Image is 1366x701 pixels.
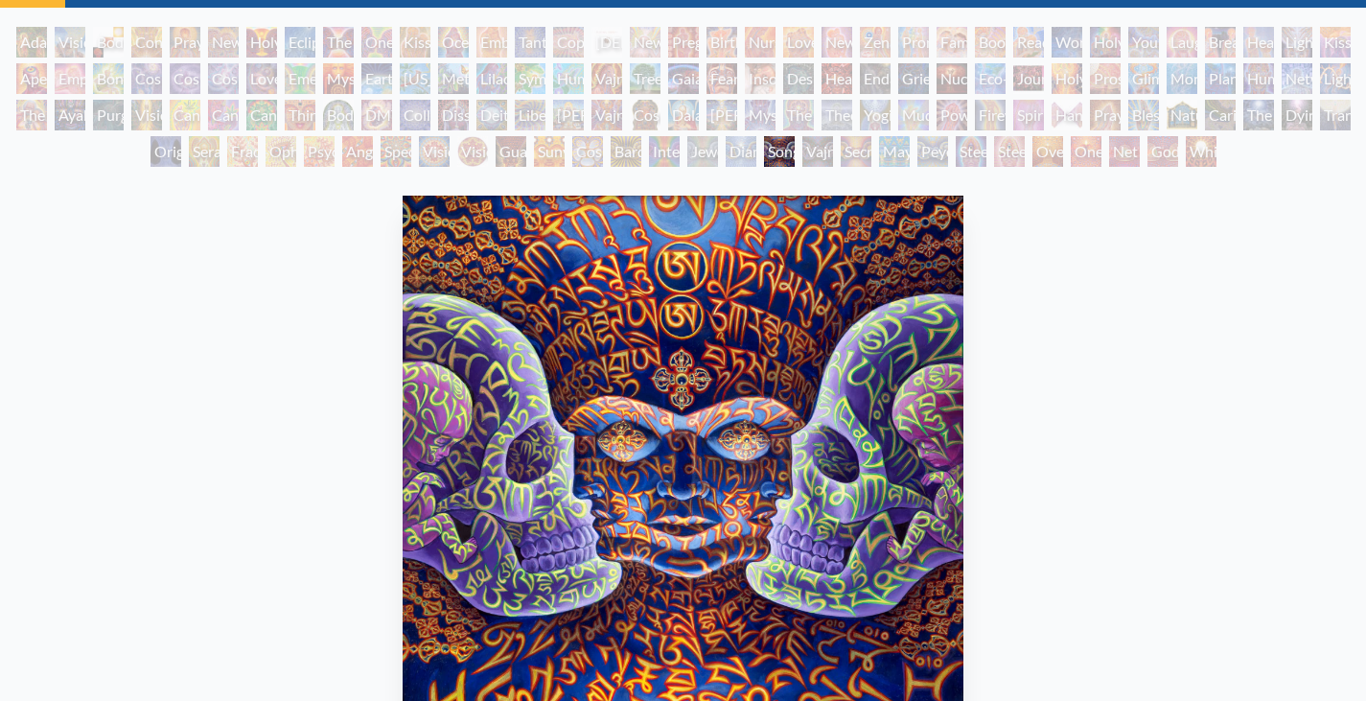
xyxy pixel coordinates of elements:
div: Metamorphosis [438,63,469,94]
div: Boo-boo [975,27,1006,58]
div: White Light [1186,136,1216,167]
div: Pregnancy [668,27,699,58]
div: Love is a Cosmic Force [246,63,277,94]
div: Lightworker [1320,63,1351,94]
div: Vajra Horse [591,63,622,94]
div: Oversoul [1032,136,1063,167]
div: Body/Mind as a Vibratory Field of Energy [323,100,354,130]
div: One [1071,136,1101,167]
div: Insomnia [745,63,776,94]
div: Adam & Eve [16,27,47,58]
div: Prostration [1090,63,1121,94]
div: [US_STATE] Song [400,63,430,94]
div: Cosmic [DEMOGRAPHIC_DATA] [630,100,660,130]
div: Net of Being [1109,136,1140,167]
div: Nuclear Crucifixion [937,63,967,94]
div: Fractal Eyes [227,136,258,167]
div: Breathing [1205,27,1236,58]
div: Guardian of Infinite Vision [496,136,526,167]
div: The Kiss [323,27,354,58]
div: Dying [1282,100,1312,130]
div: Cosmic Elf [572,136,603,167]
div: Eco-Atlas [975,63,1006,94]
div: Bardo Being [611,136,641,167]
div: Power to the Peaceful [937,100,967,130]
div: Despair [783,63,814,94]
div: Zena Lotus [860,27,891,58]
div: Journey of the Wounded Healer [1013,63,1044,94]
div: Holy Grail [246,27,277,58]
div: Cannabis Sutra [208,100,239,130]
div: Endarkenment [860,63,891,94]
div: Liberation Through Seeing [515,100,545,130]
div: Deities & Demons Drinking from the Milky Pool [476,100,507,130]
div: Fear [706,63,737,94]
div: Steeplehead 2 [994,136,1025,167]
div: Yogi & the Möbius Sphere [860,100,891,130]
div: Monochord [1167,63,1197,94]
div: The Seer [783,100,814,130]
div: Purging [93,100,124,130]
div: Nursing [745,27,776,58]
div: Theologue [822,100,852,130]
div: Diamond Being [726,136,756,167]
div: Ayahuasca Visitation [55,100,85,130]
div: Eclipse [285,27,315,58]
div: Vajra Guru [591,100,622,130]
div: Praying Hands [1090,100,1121,130]
div: DMT - The Spirit Molecule [361,100,392,130]
div: Lilacs [476,63,507,94]
div: Cannabis Mudra [170,100,200,130]
div: Aperture [16,63,47,94]
div: Steeplehead 1 [956,136,986,167]
div: Ophanic Eyelash [266,136,296,167]
div: Seraphic Transport Docking on the Third Eye [189,136,220,167]
div: Holy Family [1090,27,1121,58]
div: Human Geometry [1243,63,1274,94]
div: Cosmic Lovers [208,63,239,94]
div: New Man New Woman [208,27,239,58]
div: Dissectional Art for Tool's Lateralus CD [438,100,469,130]
div: Kissing [400,27,430,58]
div: Earth Energies [361,63,392,94]
div: Humming Bird [553,63,584,94]
div: Empowerment [55,63,85,94]
div: Collective Vision [400,100,430,130]
div: Contemplation [131,27,162,58]
div: One Taste [361,27,392,58]
div: Networks [1282,63,1312,94]
div: Wonder [1052,27,1082,58]
div: Lightweaver [1282,27,1312,58]
div: Spirit Animates the Flesh [1013,100,1044,130]
div: Embracing [476,27,507,58]
div: Symbiosis: Gall Wasp & Oak Tree [515,63,545,94]
div: Glimpsing the Empyrean [1128,63,1159,94]
div: Visionary Origin of Language [55,27,85,58]
div: Family [937,27,967,58]
div: Cannabacchus [246,100,277,130]
div: Firewalking [975,100,1006,130]
div: Healing [1243,27,1274,58]
div: Dalai Lama [668,100,699,130]
div: Blessing Hand [1128,100,1159,130]
div: Emerald Grail [285,63,315,94]
div: Jewel Being [687,136,718,167]
div: Psychomicrograph of a Fractal Paisley Cherub Feather Tip [304,136,335,167]
div: Nature of Mind [1167,100,1197,130]
div: Vision Tree [131,100,162,130]
div: Secret Writing Being [841,136,871,167]
div: Body, Mind, Spirit [93,27,124,58]
div: Newborn [630,27,660,58]
div: Caring [1205,100,1236,130]
div: Angel Skin [342,136,373,167]
div: Kiss of the [MEDICAL_DATA] [1320,27,1351,58]
div: Headache [822,63,852,94]
div: Vision [PERSON_NAME] [457,136,488,167]
div: Birth [706,27,737,58]
div: Tantra [515,27,545,58]
div: The Shulgins and their Alchemical Angels [16,100,47,130]
div: Ocean of Love Bliss [438,27,469,58]
div: Laughing Man [1167,27,1197,58]
div: Song of Vajra Being [764,136,795,167]
div: Interbeing [649,136,680,167]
